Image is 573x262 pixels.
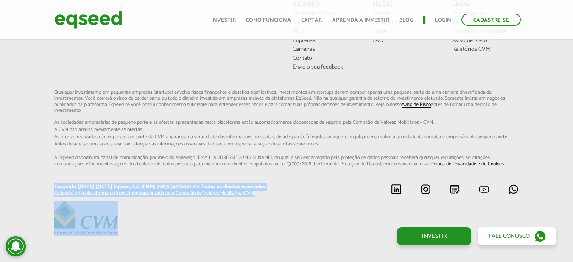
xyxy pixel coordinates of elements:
span: As ofertas realizadas não implicam por parte da CVM a garantia da veracidade das informações p... [54,134,519,139]
img: blog.svg [450,184,460,195]
span: Antes de aceitar uma oferta leia com atenção as informações essenciais da oferta, em especial... [54,142,519,147]
a: FAQ [372,38,439,44]
a: Aviso de Risco [402,102,431,108]
a: Envie o seu feedback [293,64,360,70]
a: Login [435,17,451,23]
a: Imprensa [293,38,360,44]
a: Política de Privacidade e de Cookies [430,162,504,167]
p: Copyright [DATE]-[DATE] EqSeed, S.A. (CNPJ: 21.839.542/0001-22). Todos os direitos reservados. [54,184,280,190]
img: whatsapp.svg [508,184,519,195]
a: Investir [211,17,236,23]
img: linkedin.svg [391,184,402,195]
img: instagram.svg [420,184,431,195]
span: As sociedades empresárias de pequeno porte e as ofertas apresentadas nesta plataforma estão aut... [54,120,519,125]
a: Carreiras [293,47,360,53]
img: youtube.svg [479,184,489,195]
img: EqSeed [54,8,122,31]
a: Investir [397,227,471,245]
a: Contato [293,56,360,61]
a: Aviso de Risco [452,38,519,44]
a: Cadastre-se [461,14,521,26]
a: Como funciona [246,17,291,23]
img: EqSeed é uma plataforma de investimento autorizada pela Comissão de Valores Mobiliários (CVM) [54,201,118,234]
a: Captar [301,17,322,23]
a: Blog [399,17,413,23]
a: Relatórios CVM [452,47,519,53]
p: EqSeed é uma plataforma de investimento [54,190,280,196]
a: autorizada pela Comissão de Valores Mobiliários (CVM) [143,191,255,196]
a: Aprenda a investir [332,17,389,23]
a: Fale conosco [478,227,556,245]
span: A CVM não analisa previamente as ofertas. [54,127,519,132]
p: Qualquer investimento em pequenas empresas (startups) envolve riscos financeiros e desafios signi... [54,89,519,167]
